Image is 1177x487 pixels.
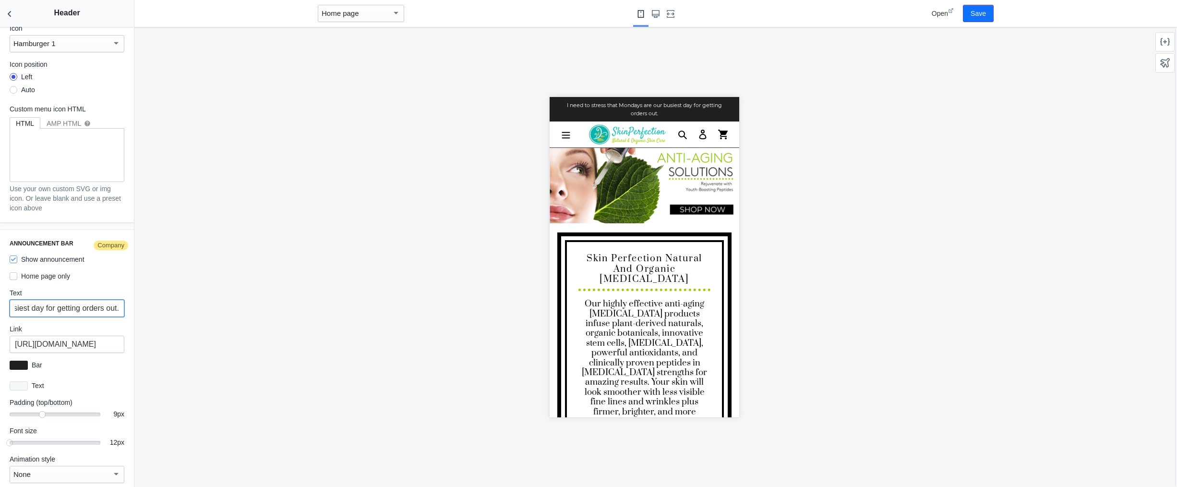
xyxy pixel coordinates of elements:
label: Font size [10,426,124,436]
mat-select-trigger: Home page [322,9,359,17]
mat-select-trigger: Hamburger 1 [13,39,56,48]
h4: Our highly effective anti-aging [MEDICAL_DATA] products infuse plant-derived naturals, organic bo... [29,202,161,329]
label: Padding (top/bottom) [10,398,124,407]
label: Custom menu icon HTML [10,104,124,114]
label: Icon [10,24,124,33]
p: Use your own custom SVG or img icon. Or leave blank and use a preset icon above [10,184,124,213]
label: Animation style [10,454,124,464]
img: image [39,27,116,48]
div: AMP HTML [47,119,91,128]
label: Home page only [10,271,70,281]
span: Open [932,10,948,17]
span: 9 [113,410,117,418]
label: Text [10,288,124,298]
div: Auto [21,85,35,95]
h4: Skin Perfection Natural and Organic [MEDICAL_DATA] [29,157,161,194]
button: Menu [6,28,26,47]
div: Left [21,72,32,82]
mat-icon: help [84,120,91,127]
label: Link [10,324,124,334]
span: 12 [110,438,118,446]
mat-select-trigger: None [13,470,31,478]
label: Text [28,381,124,390]
button: Save [963,5,994,22]
label: Show announcement [10,255,84,264]
span: Company [93,240,129,251]
h3: Announcement bar [10,240,124,247]
a: image [33,27,123,48]
div: HTML [16,119,34,128]
span: px [117,410,124,418]
label: Icon position [10,60,124,69]
span: px [117,438,124,446]
label: Bar [28,360,124,370]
